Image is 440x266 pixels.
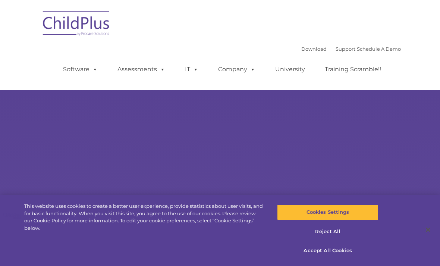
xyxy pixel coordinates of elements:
[301,46,401,52] font: |
[277,204,378,220] button: Cookies Settings
[268,62,312,77] a: University
[56,62,105,77] a: Software
[24,203,264,232] div: This website uses cookies to create a better user experience, provide statistics about user visit...
[420,222,436,238] button: Close
[301,46,327,52] a: Download
[177,62,206,77] a: IT
[211,62,263,77] a: Company
[110,62,173,77] a: Assessments
[277,224,378,240] button: Reject All
[317,62,389,77] a: Training Scramble!!
[39,6,114,43] img: ChildPlus by Procare Solutions
[277,243,378,259] button: Accept All Cookies
[336,46,355,52] a: Support
[357,46,401,52] a: Schedule A Demo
